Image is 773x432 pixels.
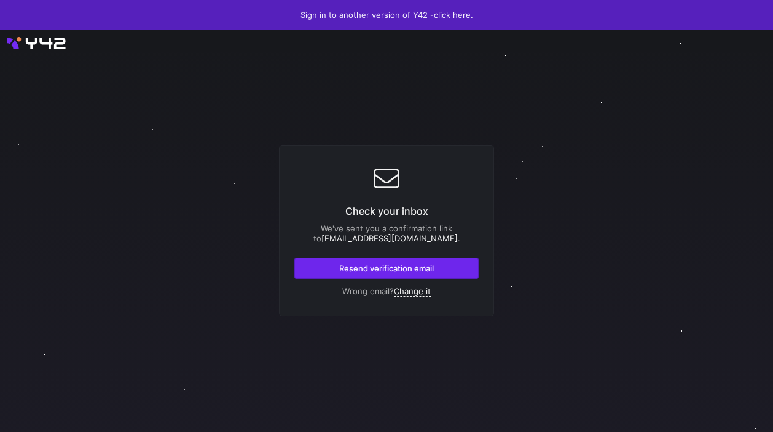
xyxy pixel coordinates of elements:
[394,286,431,297] a: Change it
[321,233,458,243] span: [EMAIL_ADDRESS][DOMAIN_NAME]
[434,10,473,20] a: click here.
[294,258,479,279] button: Resend verification email
[313,223,453,243] span: We've sent you a confirmation link to
[342,286,394,296] span: Wrong email?
[458,233,460,243] span: .
[339,263,434,273] span: Resend verification email
[294,204,479,218] p: Check your inbox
